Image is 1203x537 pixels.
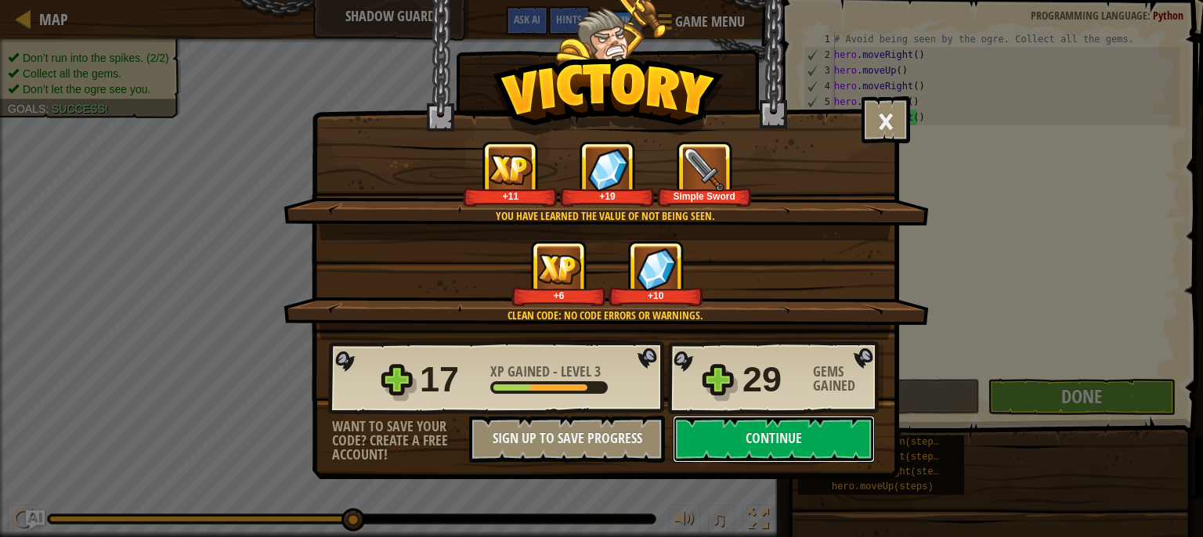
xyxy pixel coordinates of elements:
img: XP Gained [489,154,533,185]
span: XP Gained [490,362,553,381]
div: +10 [612,290,700,301]
span: 3 [594,362,601,381]
img: New Item [683,148,726,191]
div: Simple Sword [660,190,749,202]
div: +6 [515,290,603,301]
div: 29 [742,355,804,405]
div: Gems Gained [813,365,883,393]
div: Want to save your code? Create a free account! [332,420,469,462]
button: × [862,96,910,143]
div: +19 [563,190,652,202]
img: Gems Gained [587,148,628,191]
img: Gems Gained [636,247,677,290]
div: You have learned the value of not being seen. [358,208,852,224]
img: XP Gained [537,254,581,284]
img: Victory [493,58,724,136]
div: - [490,365,601,379]
div: +11 [466,190,555,202]
button: Sign Up to Save Progress [469,416,665,463]
button: Continue [673,416,875,463]
span: Level [558,362,594,381]
div: Clean code: no code errors or warnings. [358,308,852,323]
div: 17 [420,355,481,405]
